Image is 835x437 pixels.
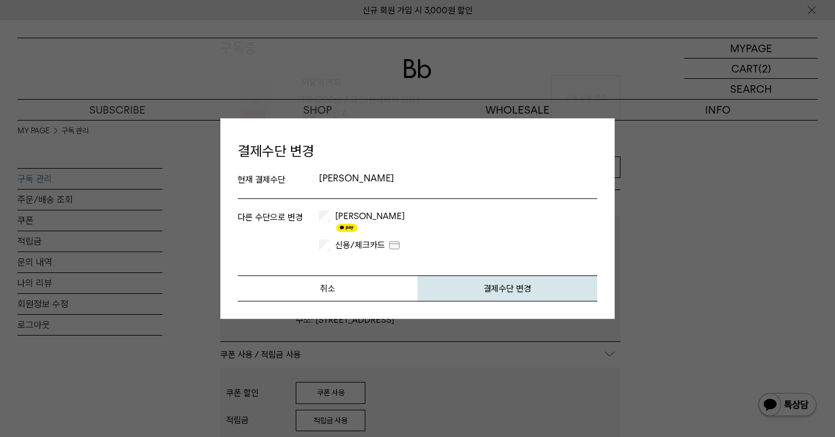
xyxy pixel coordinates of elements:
img: 카카오페이 [336,224,357,232]
p: 다른 수단으로 변경 [238,210,307,251]
h5: 현재 결제수단 [238,173,307,187]
button: 결제수단 변경 [418,275,597,301]
h1: 결제수단 변경 [238,136,597,167]
button: 취소 [238,275,418,301]
label: 신용/체크카드 [333,239,401,251]
label: [PERSON_NAME] [333,210,405,234]
p: [PERSON_NAME] [319,173,597,187]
